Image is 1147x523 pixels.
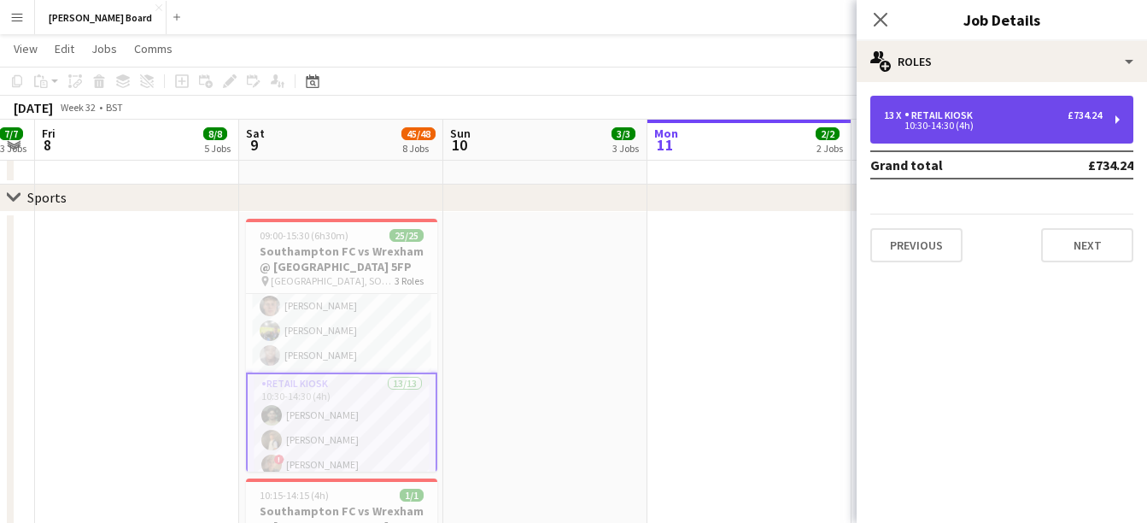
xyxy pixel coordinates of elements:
[14,41,38,56] span: View
[402,142,435,155] div: 8 Jobs
[260,229,348,242] span: 09:00-15:30 (6h30m)
[7,38,44,60] a: View
[134,41,173,56] span: Comms
[1041,228,1133,262] button: Next
[260,489,329,502] span: 10:15-14:15 (4h)
[246,126,265,141] span: Sat
[56,101,99,114] span: Week 32
[39,135,56,155] span: 8
[203,127,227,140] span: 8/8
[1068,109,1102,121] div: £734.24
[816,142,843,155] div: 2 Jobs
[857,9,1147,31] h3: Job Details
[612,127,635,140] span: 3/3
[395,274,424,287] span: 3 Roles
[1032,151,1133,179] td: £734.24
[35,1,167,34] button: [PERSON_NAME] Board
[91,41,117,56] span: Jobs
[85,38,124,60] a: Jobs
[884,109,904,121] div: 13 x
[856,135,878,155] span: 12
[400,489,424,502] span: 1/1
[204,142,231,155] div: 5 Jobs
[816,127,840,140] span: 2/2
[27,189,67,206] div: Sports
[243,135,265,155] span: 9
[48,38,81,60] a: Edit
[127,38,179,60] a: Comms
[870,151,1032,179] td: Grand total
[884,121,1102,130] div: 10:30-14:30 (4h)
[654,126,678,141] span: Mon
[271,274,395,287] span: [GEOGRAPHIC_DATA], SO14 5FP
[904,109,980,121] div: Retail Kiosk
[870,228,963,262] button: Previous
[857,41,1147,82] div: Roles
[612,142,639,155] div: 3 Jobs
[55,41,74,56] span: Edit
[401,127,436,140] span: 45/48
[448,135,471,155] span: 10
[106,101,123,114] div: BST
[14,99,53,116] div: [DATE]
[450,126,471,141] span: Sun
[652,135,678,155] span: 11
[389,229,424,242] span: 25/25
[42,126,56,141] span: Fri
[274,455,284,465] span: !
[246,219,437,472] app-job-card: 09:00-15:30 (6h30m)25/25Southampton FC vs Wrexham @ [GEOGRAPHIC_DATA] 5FP [GEOGRAPHIC_DATA], SO14...
[246,244,437,274] h3: Southampton FC vs Wrexham @ [GEOGRAPHIC_DATA] 5FP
